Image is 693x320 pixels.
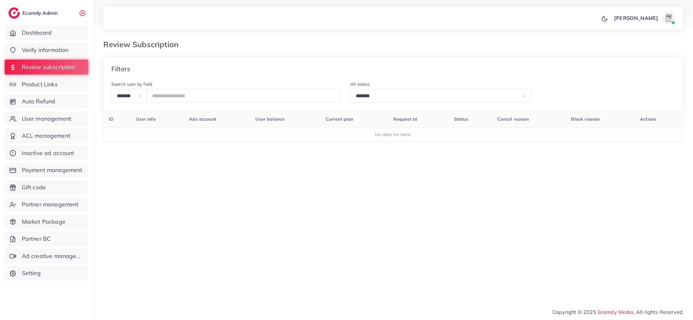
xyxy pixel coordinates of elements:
span: Setting [22,269,41,277]
span: Verify information [22,46,69,54]
span: Partner BC [22,235,51,243]
a: Payment management [5,163,88,177]
h3: Review Subscription [103,40,184,49]
span: Current plan [326,116,354,122]
span: Request at [393,116,417,122]
span: Payment management [22,166,82,174]
a: ACL management [5,128,88,143]
a: Gift code [5,180,88,195]
span: Block reason [571,116,600,122]
span: Ad creative management [22,252,83,260]
span: Status [454,116,468,122]
a: [PERSON_NAME]avatar [611,12,678,24]
h4: Filters [111,65,130,73]
label: All status [350,81,370,87]
a: Product Links [5,77,88,92]
label: Search user by field [111,81,152,87]
span: ACL management [22,132,70,140]
span: ID [109,116,114,122]
a: Inactive ad account [5,146,88,160]
a: Partner BC [5,231,88,246]
div: No data for table [107,131,679,138]
span: Gift code [22,183,46,192]
span: User balance [255,116,285,122]
span: Inactive ad account [22,149,74,157]
span: Partner management [22,200,79,209]
span: Ads account [189,116,216,122]
a: Partner management [5,197,88,212]
a: User management [5,111,88,126]
a: Ecomdy Media [598,309,634,315]
a: Ad creative management [5,249,88,264]
span: , All rights Reserved [634,308,683,316]
a: Market Package [5,214,88,229]
a: Dashboard [5,25,88,40]
span: User management [22,115,71,123]
span: Auto Refund [22,97,56,106]
img: logo [8,7,20,19]
img: avatar [662,12,675,24]
a: logoEcomdy Admin [8,7,59,19]
h2: Ecomdy Admin [22,10,59,16]
span: User info [136,116,155,122]
a: Review subscription [5,60,88,74]
span: Actions [640,116,656,122]
span: Copyright © 2025 [552,308,683,316]
span: Product Links [22,80,58,89]
a: Setting [5,266,88,281]
span: Review subscription [22,63,75,71]
a: Verify information [5,43,88,57]
p: [PERSON_NAME] [614,14,658,22]
span: Cancel reason [497,116,529,122]
span: Market Package [22,218,65,226]
a: Auto Refund [5,94,88,109]
span: Dashboard [22,29,52,37]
